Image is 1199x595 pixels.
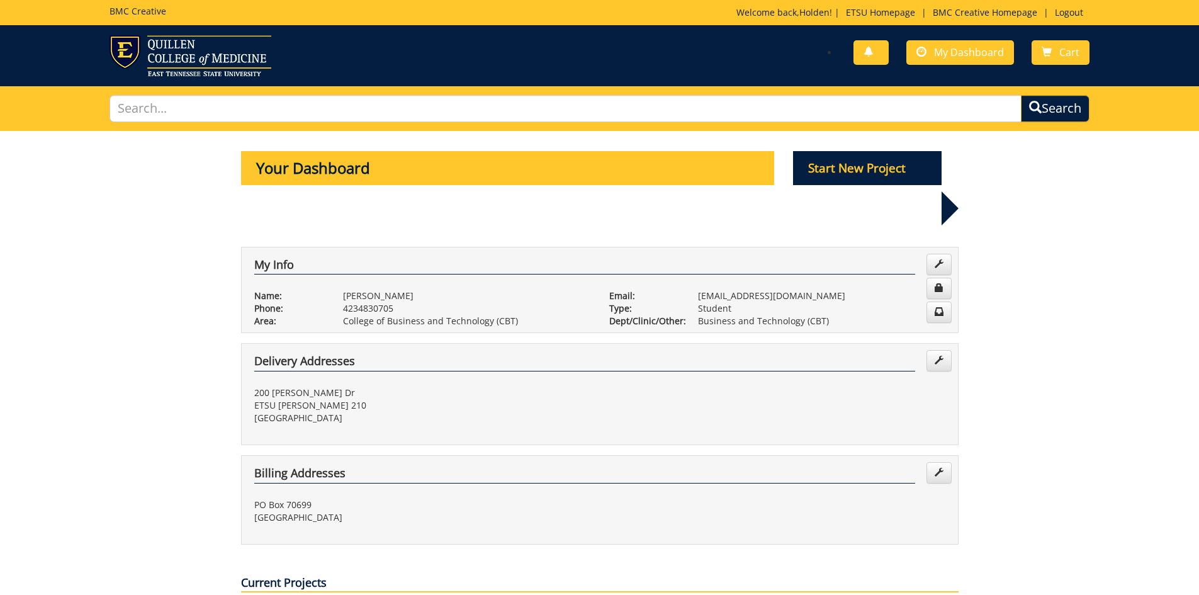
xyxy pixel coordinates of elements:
a: Holden [799,6,830,18]
span: My Dashboard [934,45,1004,59]
p: Dept/Clinic/Other: [609,315,679,327]
p: College of Business and Technology (CBT) [343,315,590,327]
p: Business and Technology (CBT) [698,315,945,327]
h5: BMC Creative [110,6,166,16]
p: Current Projects [241,575,959,592]
button: Search [1021,95,1089,122]
input: Search... [110,95,1022,122]
h4: Delivery Addresses [254,355,915,371]
a: Change Password [926,278,952,299]
span: Cart [1059,45,1079,59]
a: Cart [1032,40,1089,65]
p: Email: [609,290,679,302]
p: Phone: [254,302,324,315]
p: ETSU [PERSON_NAME] 210 [254,399,590,412]
p: [EMAIL_ADDRESS][DOMAIN_NAME] [698,290,945,302]
p: Start New Project [793,151,942,185]
h4: Billing Addresses [254,467,915,484]
h4: My Info [254,259,915,275]
p: PO Box 70699 [254,499,590,511]
a: Edit Addresses [926,350,952,371]
a: Edit Addresses [926,462,952,484]
p: [GEOGRAPHIC_DATA] [254,511,590,524]
p: 200 [PERSON_NAME] Dr [254,387,590,399]
p: [PERSON_NAME] [343,290,590,302]
p: Student [698,302,945,315]
a: Start New Project [793,163,942,175]
p: [GEOGRAPHIC_DATA] [254,412,590,424]
p: Welcome back, ! | | | [736,6,1089,19]
a: BMC Creative Homepage [926,6,1044,18]
p: Area: [254,315,324,327]
a: ETSU Homepage [840,6,921,18]
p: Type: [609,302,679,315]
a: Logout [1049,6,1089,18]
a: Change Communication Preferences [926,302,952,323]
a: My Dashboard [906,40,1014,65]
a: Edit Info [926,254,952,275]
p: 4234830705 [343,302,590,315]
p: Your Dashboard [241,151,775,185]
p: Name: [254,290,324,302]
img: ETSU logo [110,35,271,76]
